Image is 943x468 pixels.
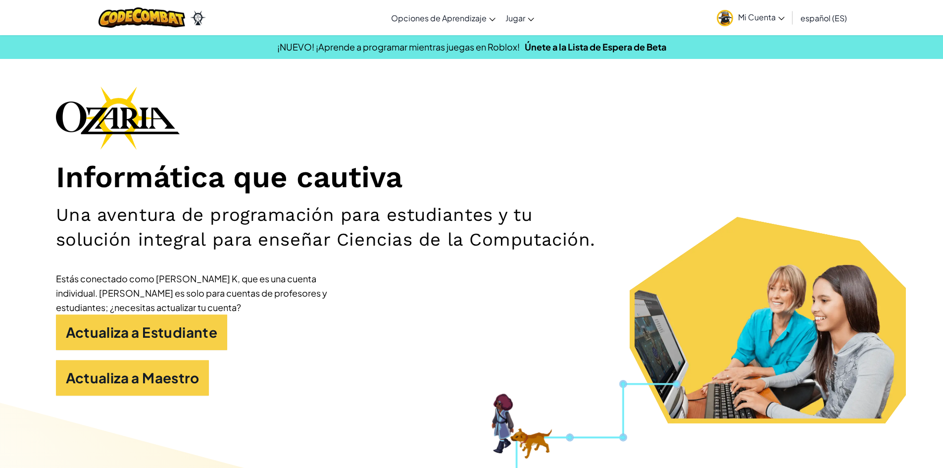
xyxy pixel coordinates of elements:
span: ¡NUEVO! ¡Aprende a programar mientras juegas en Roblox! [277,41,520,52]
img: Ozaria branding logo [56,86,180,150]
span: español (ES) [800,13,847,23]
h1: Informática que cautiva [56,159,888,196]
a: Opciones de Aprendizaje [386,4,500,31]
a: español (ES) [795,4,852,31]
a: Actualiza a Estudiante [56,314,228,350]
a: Únete a la Lista de Espera de Beta [525,41,666,52]
a: Actualiza a Maestro [56,360,209,396]
h2: Una aventura de programación para estudiantes y tu solución integral para enseñar Ciencias de la ... [56,203,613,252]
img: Ozaria [190,10,206,25]
a: Jugar [500,4,539,31]
img: avatar [717,10,733,26]
span: Mi Cuenta [738,12,785,22]
a: Mi Cuenta [712,2,790,33]
img: CodeCombat logo [99,7,185,28]
span: Jugar [505,13,525,23]
span: Opciones de Aprendizaje [391,13,487,23]
div: Estás conectado como [PERSON_NAME] K, que es una cuenta individual. [PERSON_NAME] es solo para cu... [56,271,353,314]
